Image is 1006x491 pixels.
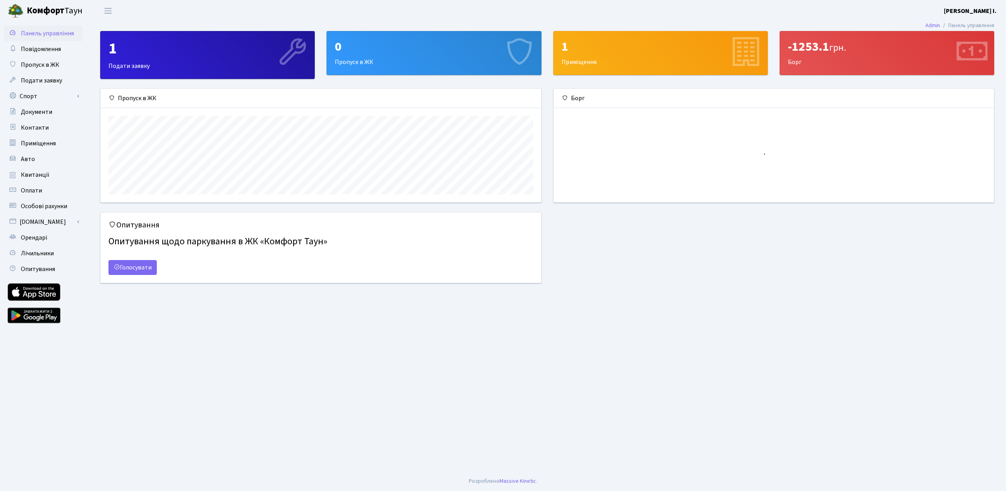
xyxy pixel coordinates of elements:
span: Документи [21,108,52,116]
a: Квитанції [4,167,83,183]
span: Панель управління [21,29,74,38]
a: 1Приміщення [553,31,768,75]
a: Голосувати [108,260,157,275]
div: Борг [780,31,994,75]
a: Документи [4,104,83,120]
li: Панель управління [940,21,994,30]
img: logo.png [8,3,24,19]
b: Комфорт [27,4,64,17]
a: Admin [925,21,940,29]
a: Орендарі [4,230,83,245]
div: Пропуск в ЖК [101,89,541,108]
span: Пропуск в ЖК [21,60,59,69]
a: Панель управління [4,26,83,41]
span: Лічильники [21,249,54,258]
span: Опитування [21,265,55,273]
a: Подати заявку [4,73,83,88]
span: Таун [27,4,83,18]
div: Пропуск в ЖК [327,31,541,75]
a: 1Подати заявку [100,31,315,79]
span: Повідомлення [21,45,61,53]
a: Лічильники [4,245,83,261]
div: . [469,477,537,486]
span: грн. [829,41,846,55]
a: Опитування [4,261,83,277]
a: Спорт [4,88,83,104]
a: Особові рахунки [4,198,83,214]
span: Орендарі [21,233,47,242]
span: Оплати [21,186,42,195]
a: 0Пропуск в ЖК [327,31,541,75]
a: Авто [4,151,83,167]
b: [PERSON_NAME] І. [944,7,997,15]
a: Massive Kinetic [499,477,536,485]
span: Подати заявку [21,76,62,85]
a: Повідомлення [4,41,83,57]
a: Контакти [4,120,83,136]
a: [DOMAIN_NAME] [4,214,83,230]
a: Приміщення [4,136,83,151]
span: Авто [21,155,35,163]
a: Оплати [4,183,83,198]
div: 1 [562,39,760,54]
h5: Опитування [108,220,533,230]
span: Приміщення [21,139,56,148]
a: Пропуск в ЖК [4,57,83,73]
h4: Опитування щодо паркування в ЖК «Комфорт Таун» [108,233,533,251]
span: Квитанції [21,170,50,179]
span: Особові рахунки [21,202,67,211]
span: Контакти [21,123,49,132]
div: Подати заявку [101,31,314,79]
div: 0 [335,39,533,54]
div: Борг [554,89,994,108]
a: [PERSON_NAME] І. [944,6,997,16]
div: -1253.1 [788,39,986,54]
nav: breadcrumb [914,17,1006,34]
div: Приміщення [554,31,767,75]
a: Розроблено [469,477,499,485]
button: Переключити навігацію [98,4,118,17]
div: 1 [108,39,307,58]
